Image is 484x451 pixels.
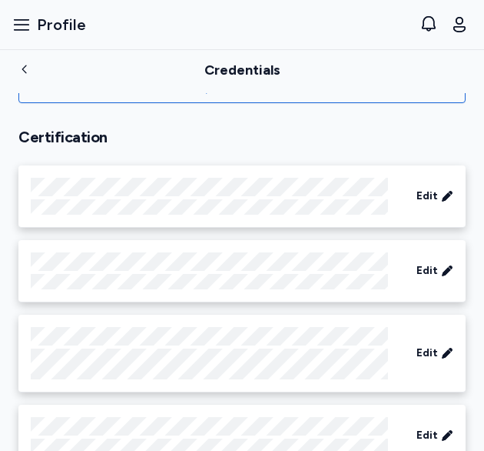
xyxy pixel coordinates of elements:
div: Edit [18,315,466,393]
div: Edit [18,240,466,302]
span: Edit [416,428,438,443]
span: Edit [416,189,438,204]
button: Profile [6,8,92,42]
span: Profile [37,14,86,35]
span: Edit [416,346,438,361]
div: Edit [18,165,466,228]
h2: Certification [18,128,466,147]
span: Edit [416,263,438,279]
